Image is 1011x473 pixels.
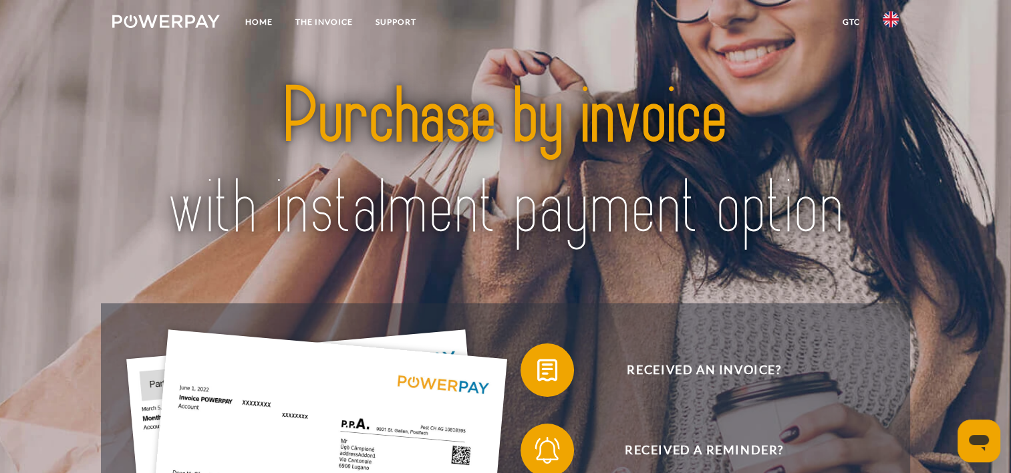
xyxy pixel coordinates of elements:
[831,10,871,34] a: GTC
[284,10,364,34] a: THE INVOICE
[531,434,564,467] img: qb_bell.svg
[883,11,899,27] img: en
[541,343,868,397] span: Received an invoice?
[112,15,220,28] img: logo-powerpay-white.svg
[151,47,860,279] img: title-powerpay_en.svg
[531,353,564,387] img: qb_bill.svg
[234,10,284,34] a: Home
[521,343,868,397] button: Received an invoice?
[958,420,1000,462] iframe: Button to launch messaging window
[364,10,428,34] a: Support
